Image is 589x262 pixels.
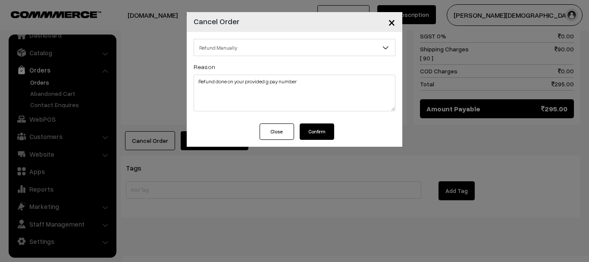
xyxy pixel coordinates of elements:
[194,40,395,55] span: Refund Manually
[388,14,395,30] span: ×
[194,39,395,56] span: Refund Manually
[260,123,294,140] button: Close
[381,9,402,35] button: Close
[194,62,215,71] label: Reason
[194,16,239,27] h4: Cancel Order
[300,123,334,140] button: Confirm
